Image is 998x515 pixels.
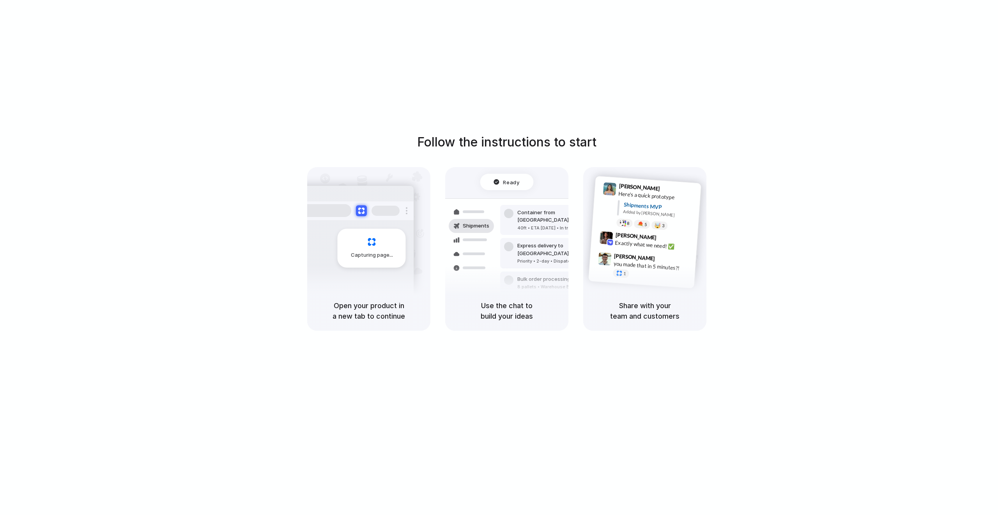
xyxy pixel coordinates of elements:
div: Shipments MVP [623,201,695,213]
h5: Share with your team and customers [593,300,697,321]
div: Express delivery to [GEOGRAPHIC_DATA] [517,242,602,257]
div: you made that in 5 minutes?! [613,259,691,273]
div: Container from [GEOGRAPHIC_DATA] [517,209,602,224]
div: 8 pallets • Warehouse B • Packed [517,284,590,290]
h1: Follow the instructions to start [417,133,596,152]
h5: Open your product in a new tab to continue [317,300,421,321]
span: 9:47 AM [657,255,673,265]
span: [PERSON_NAME] [614,251,655,263]
span: 8 [627,221,630,225]
div: Priority • 2-day • Dispatched [517,258,602,265]
div: Added by [PERSON_NAME] [623,208,695,220]
h5: Use the chat to build your ideas [455,300,559,321]
span: [PERSON_NAME] [615,231,656,242]
div: Bulk order processing [517,275,590,283]
span: Shipments [463,222,489,230]
div: Exactly what we need! ✅ [615,238,693,252]
span: [PERSON_NAME] [619,182,660,193]
span: 9:42 AM [659,234,675,243]
div: Here's a quick prototype [618,190,696,203]
div: 40ft • ETA [DATE] • In transit [517,225,602,231]
span: Ready [503,178,520,186]
span: Capturing page [351,251,394,259]
span: 9:41 AM [662,185,678,195]
span: 5 [644,222,647,227]
div: 🤯 [655,222,661,228]
span: 1 [623,272,626,276]
span: 3 [662,224,665,228]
